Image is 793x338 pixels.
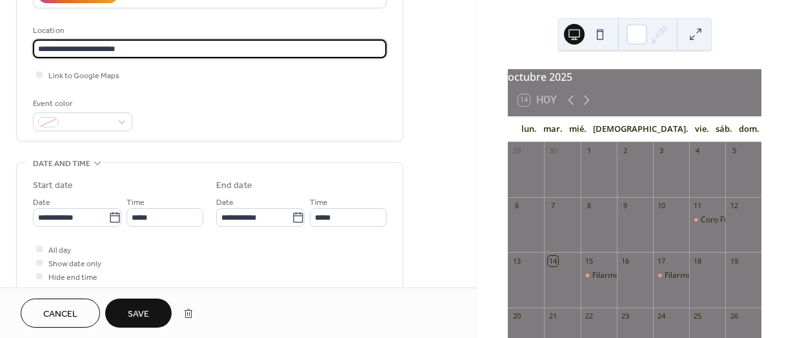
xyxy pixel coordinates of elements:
[33,196,50,209] span: Date
[33,179,73,193] div: Start date
[48,69,119,83] span: Link to Google Maps
[621,201,630,211] div: 9
[48,244,71,257] span: All day
[33,24,384,37] div: Location
[48,271,97,284] span: Hide end time
[693,312,703,321] div: 25
[566,116,590,142] div: mié.
[585,146,594,156] div: 1
[657,256,667,266] div: 17
[621,146,630,156] div: 2
[512,146,521,156] div: 29
[585,312,594,321] div: 22
[512,256,521,266] div: 13
[729,256,739,266] div: 19
[590,116,692,142] div: [DEMOGRAPHIC_DATA].
[105,299,172,328] button: Save
[33,157,90,171] span: Date and time
[621,312,630,321] div: 23
[693,256,703,266] div: 18
[21,299,100,328] button: Cancel
[518,116,540,142] div: lun.
[126,196,145,209] span: Time
[216,196,234,209] span: Date
[48,257,101,271] span: Show date only
[43,308,77,321] span: Cancel
[33,97,130,111] div: Event color
[512,312,521,321] div: 20
[581,270,617,281] div: Filarmónica de Música Colombiana
[621,256,630,266] div: 16
[216,179,252,193] div: End date
[692,116,712,142] div: vie.
[548,256,557,266] div: 14
[585,256,594,266] div: 15
[729,201,739,211] div: 12
[128,308,149,321] span: Save
[657,201,667,211] div: 10
[701,215,787,226] div: Coro Filarmónico Juvenil
[548,201,557,211] div: 7
[693,201,703,211] div: 11
[689,215,725,226] div: Coro Filarmónico Juvenil
[729,312,739,321] div: 26
[540,116,566,142] div: mar.
[508,69,761,85] div: octubre 2025
[512,201,521,211] div: 6
[585,201,594,211] div: 8
[729,146,739,156] div: 5
[657,146,667,156] div: 3
[592,270,718,281] div: Filarmónica de Música Colombiana
[310,196,328,209] span: Time
[657,312,667,321] div: 24
[736,116,763,142] div: dom.
[665,270,790,281] div: Filarmónica de Música Colombiana
[548,312,557,321] div: 21
[548,146,557,156] div: 30
[653,270,689,281] div: Filarmónica de Música Colombiana
[712,116,736,142] div: sáb.
[693,146,703,156] div: 4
